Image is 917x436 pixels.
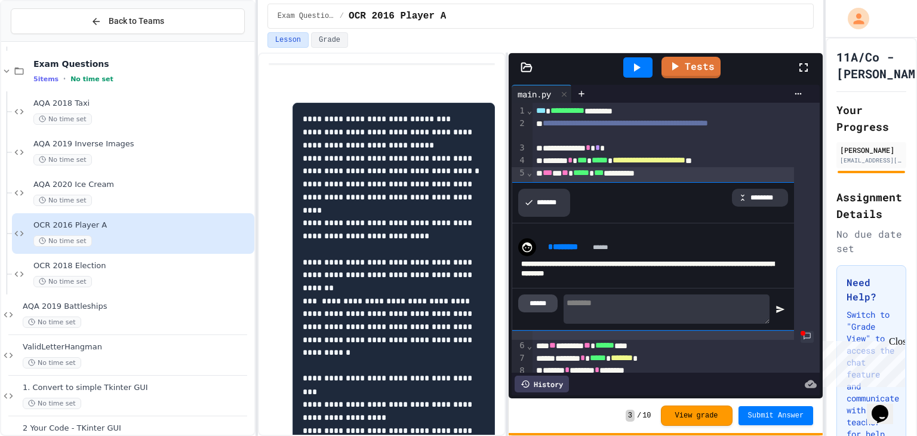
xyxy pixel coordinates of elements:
[661,406,733,426] button: View grade
[512,340,527,352] div: 6
[11,8,245,34] button: Back to Teams
[661,57,721,78] a: Tests
[33,59,252,69] span: Exam Questions
[738,406,814,425] button: Submit Answer
[33,139,252,149] span: AQA 2019 Inverse Images
[527,168,533,177] span: Fold line
[33,235,92,247] span: No time set
[512,155,527,167] div: 4
[23,342,252,352] span: ValidLetterHangman
[512,352,527,365] div: 7
[512,88,557,100] div: main.py
[311,32,348,48] button: Grade
[512,142,527,155] div: 3
[349,9,446,23] span: OCR 2016 Player A
[278,11,335,21] span: Exam Questions
[63,74,66,84] span: •
[642,411,651,420] span: 10
[835,5,872,32] div: My Account
[512,118,527,143] div: 2
[23,423,252,434] span: 2 Your Code - TKinter GUI
[515,376,569,392] div: History
[836,189,906,222] h2: Assignment Details
[33,99,252,109] span: AQA 2018 Taxi
[267,32,309,48] button: Lesson
[637,411,641,420] span: /
[836,102,906,135] h2: Your Progress
[818,336,905,387] iframe: chat widget
[527,341,533,351] span: Fold line
[512,85,572,103] div: main.py
[33,195,92,206] span: No time set
[512,105,527,118] div: 1
[847,275,896,304] h3: Need Help?
[23,383,252,393] span: 1. Convert to simple Tkinter GUI
[109,15,164,27] span: Back to Teams
[340,11,344,21] span: /
[33,154,92,165] span: No time set
[33,113,92,125] span: No time set
[840,145,903,155] div: [PERSON_NAME]
[33,75,59,83] span: 5 items
[33,276,92,287] span: No time set
[527,106,533,115] span: Fold line
[33,261,252,271] span: OCR 2018 Election
[512,167,527,340] div: 5
[5,5,82,76] div: Chat with us now!Close
[23,398,81,409] span: No time set
[867,388,905,424] iframe: chat widget
[748,411,804,420] span: Submit Answer
[33,180,252,190] span: AQA 2020 Ice Cream
[512,365,527,377] div: 8
[840,156,903,165] div: [EMAIL_ADDRESS][DOMAIN_NAME]
[23,357,81,369] span: No time set
[70,75,113,83] span: No time set
[626,410,635,422] span: 3
[23,302,252,312] span: AQA 2019 Battleships
[33,220,252,231] span: OCR 2016 Player A
[23,317,81,328] span: No time set
[836,227,906,256] div: No due date set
